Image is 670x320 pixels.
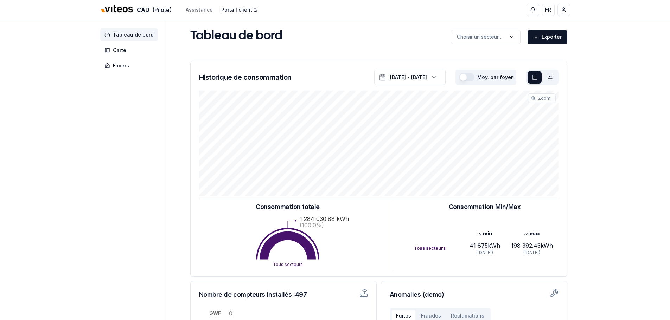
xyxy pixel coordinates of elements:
[152,6,172,14] span: (Pilote)
[508,250,555,255] div: ([DATE])
[100,28,161,41] a: Tableau de bord
[256,202,319,212] h3: Consommation totale
[190,29,282,43] h1: Tableau de bord
[113,31,154,38] span: Tableau de bord
[300,215,349,222] text: 1 284 030.88 kWh
[100,44,161,57] a: Carte
[374,70,446,85] button: [DATE] - [DATE]
[100,2,172,18] a: CAD(Pilote)
[542,4,555,16] button: FR
[221,6,258,13] a: Portail client
[209,310,221,316] tspan: GWF
[113,62,129,69] span: Foyers
[199,290,321,300] h3: Nombre de compteurs installés : 497
[461,230,508,237] div: min
[508,241,555,250] div: 198 392.43 kWh
[199,72,292,82] h3: Historique de consommation
[390,290,559,300] h3: Anomalies (demo)
[461,250,508,255] div: ([DATE])
[414,246,461,251] div: Tous secteurs
[390,74,427,81] div: [DATE] - [DATE]
[229,310,232,317] tspan: 0
[186,6,213,13] a: Assistance
[457,33,503,40] p: Choisir un secteur ...
[100,59,161,72] a: Foyers
[477,75,513,80] label: Moy. par foyer
[113,47,126,54] span: Carte
[545,6,551,13] span: FR
[100,1,134,18] img: Viteos - CAD Logo
[449,202,521,212] h3: Consommation Min/Max
[461,241,508,250] div: 41 875 kWh
[451,30,521,44] button: label
[528,30,567,44] button: Exporter
[538,96,550,101] span: Zoom
[137,6,149,14] span: CAD
[508,230,555,237] div: max
[273,262,303,267] text: Tous secteurs
[300,222,324,229] text: (100.0%)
